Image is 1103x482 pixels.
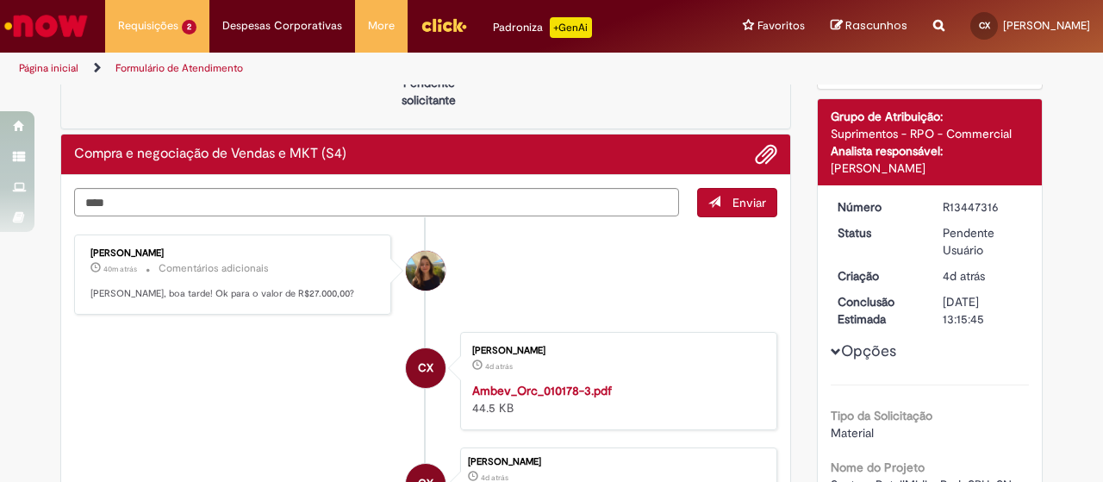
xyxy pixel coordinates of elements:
[845,17,907,34] span: Rascunhos
[90,287,377,301] p: [PERSON_NAME], boa tarde! Ok para o valor de R$27.000,00?
[831,408,932,423] b: Tipo da Solicitação
[825,293,931,328] dt: Conclusão Estimada
[19,61,78,75] a: Página inicial
[493,17,592,38] div: Padroniza
[831,460,925,475] b: Nome do Projeto
[755,143,777,166] button: Adicionar anexos
[1003,18,1090,33] span: [PERSON_NAME]
[943,267,1023,285] div: 26/08/2025 10:15:41
[831,160,1030,177] div: [PERSON_NAME]
[472,383,612,398] a: Ambev_Orc_010178-3.pdf
[943,224,1023,259] div: Pendente Usuário
[825,224,931,241] dt: Status
[831,142,1030,160] div: Analista responsável:
[2,9,90,43] img: ServiceNow
[118,17,178,34] span: Requisições
[943,268,985,284] span: 4d atrás
[825,198,931,216] dt: Número
[418,347,433,389] span: CX
[732,195,766,210] span: Enviar
[387,74,470,109] p: Pendente solicitante
[90,248,377,259] div: [PERSON_NAME]
[485,361,513,372] span: 4d atrás
[406,348,446,388] div: Claudia Perdigao Xavier
[831,18,907,34] a: Rascunhos
[825,267,931,285] dt: Criação
[222,17,342,34] span: Despesas Corporativas
[485,361,513,372] time: 26/08/2025 09:53:53
[472,382,759,416] div: 44.5 KB
[472,346,759,356] div: [PERSON_NAME]
[13,53,722,85] ul: Trilhas de página
[943,293,1023,328] div: [DATE] 13:15:45
[115,61,243,75] a: Formulário de Atendimento
[757,17,805,34] span: Favoritos
[468,457,768,467] div: [PERSON_NAME]
[406,251,446,291] div: Lara Moccio Breim Solera
[368,17,395,34] span: More
[831,108,1030,125] div: Grupo de Atribuição:
[943,198,1023,216] div: R13447316
[103,264,137,274] span: 40m atrás
[979,20,990,31] span: CX
[421,12,467,38] img: click_logo_yellow_360x200.png
[943,268,985,284] time: 26/08/2025 10:15:41
[831,425,874,441] span: Material
[103,264,137,274] time: 29/08/2025 17:14:23
[74,147,346,162] h2: Compra e negociação de Vendas e MKT (S4) Histórico de tíquete
[697,188,777,217] button: Enviar
[159,261,269,276] small: Comentários adicionais
[74,188,679,216] textarea: Digite sua mensagem aqui...
[831,125,1030,142] div: Suprimentos - RPO - Commercial
[182,20,196,34] span: 2
[550,17,592,38] p: +GenAi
